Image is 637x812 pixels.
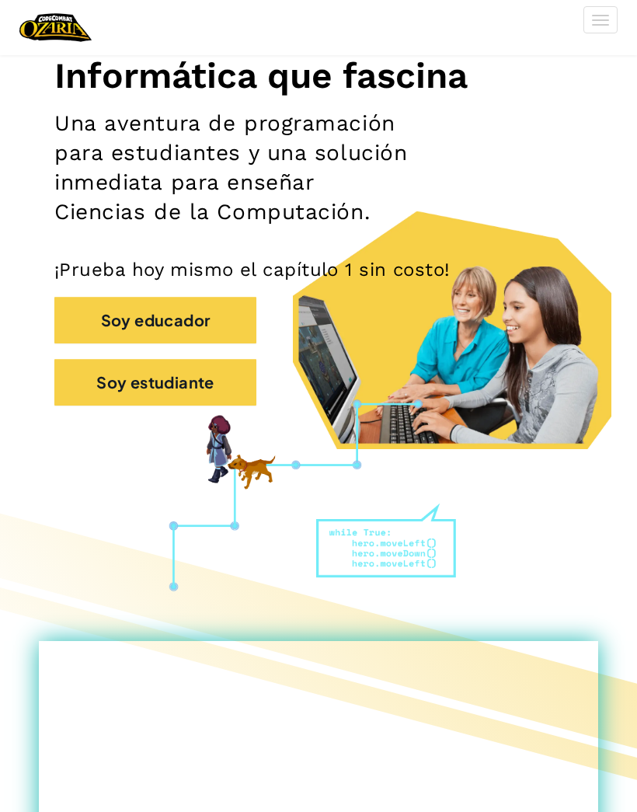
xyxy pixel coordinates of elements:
a: Ozaria by CodeCombat logo [19,12,92,44]
p: ¡Prueba hoy mismo el capítulo 1 sin costo! [54,258,583,281]
img: Home [19,12,92,44]
h1: Informática que fascina [54,54,583,97]
h2: Una aventura de programación para estudiantes y una solución inmediata para enseñar Ciencias de l... [54,109,409,227]
button: Soy estudiante [54,359,256,406]
button: Soy educador [54,297,256,343]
